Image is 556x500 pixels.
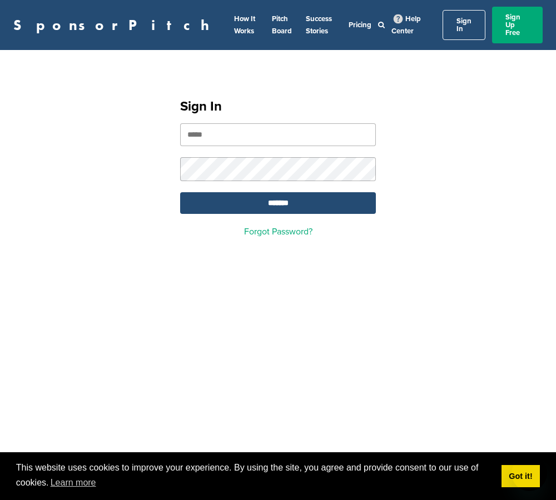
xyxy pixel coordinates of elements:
[443,10,485,40] a: Sign In
[306,14,332,36] a: Success Stories
[244,226,312,237] a: Forgot Password?
[349,21,371,29] a: Pricing
[49,474,98,491] a: learn more about cookies
[16,461,493,491] span: This website uses cookies to improve your experience. By using the site, you agree and provide co...
[502,465,540,487] a: dismiss cookie message
[234,14,255,36] a: How It Works
[180,97,376,117] h1: Sign In
[391,12,421,38] a: Help Center
[512,456,547,491] iframe: Button to launch messaging window
[13,18,216,32] a: SponsorPitch
[492,7,543,43] a: Sign Up Free
[272,14,292,36] a: Pitch Board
